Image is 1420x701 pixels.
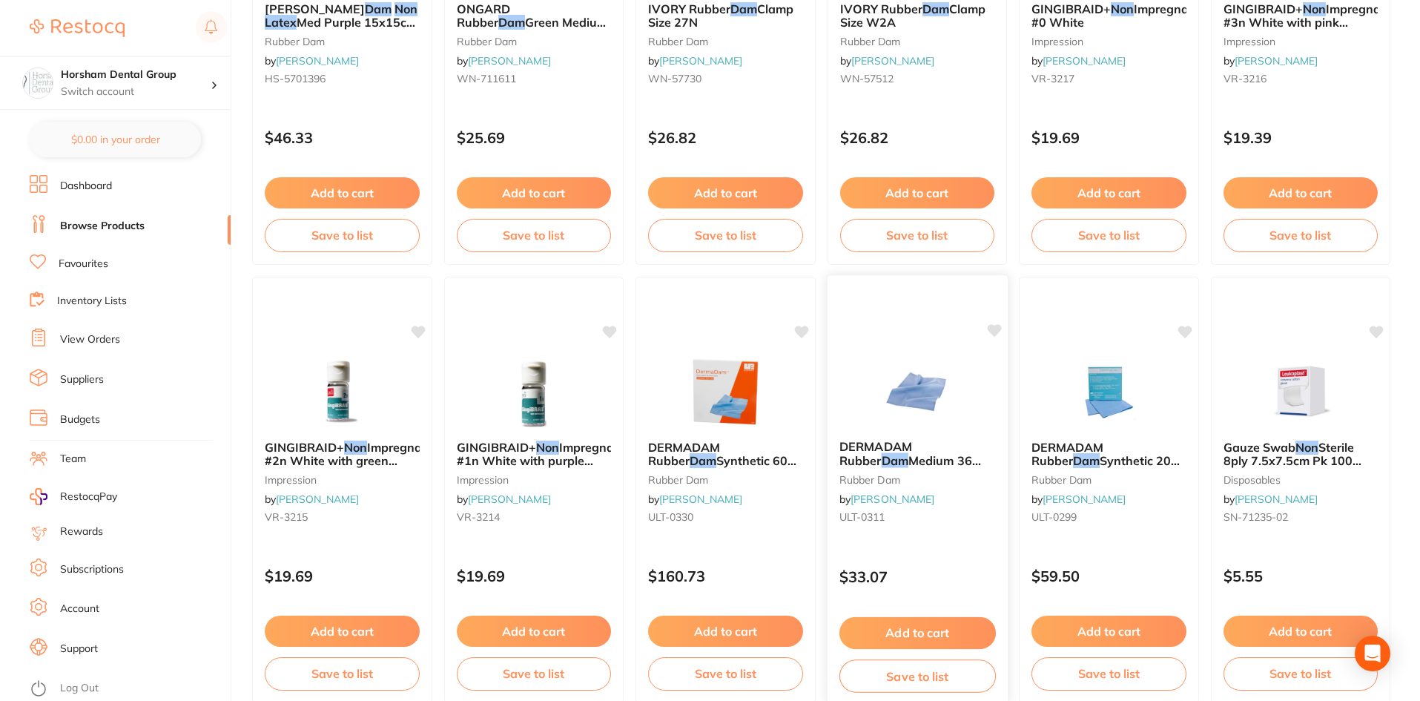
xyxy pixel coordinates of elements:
button: Save to list [1223,657,1378,690]
a: [PERSON_NAME] [1043,493,1126,506]
span: ULT-0330 [648,510,693,524]
span: Synthetic 20 Pack 15cm x 15cm 0.20mm [1031,453,1180,496]
b: IVORY Rubber Dam Clamp Size W2A [840,2,995,30]
span: by [1223,493,1318,506]
span: [PERSON_NAME] [265,1,365,16]
a: [PERSON_NAME] [851,493,934,506]
button: Add to cart [457,177,612,208]
p: $160.73 [648,567,803,585]
small: impression [265,474,420,486]
b: GINGIBRAID+ Non Impregnated #3n White with pink Strand [1223,2,1378,30]
button: $0.00 in your order [30,122,201,157]
span: Clamp Size W2A [840,1,985,30]
a: Subscriptions [60,562,124,577]
a: Favourites [59,257,108,271]
button: Save to list [1031,657,1186,690]
a: [PERSON_NAME] [1235,54,1318,68]
span: Green Medium Box of 36 [457,15,607,43]
span: WN-57730 [648,72,701,85]
span: ONGARD Rubber [457,1,510,30]
b: GINGIBRAID+ Non Impregnated #2n White with green Strand [265,441,420,468]
button: Save to list [1223,219,1378,251]
a: [PERSON_NAME] [276,54,359,68]
small: impression [457,474,612,486]
a: Budgets [60,412,100,427]
b: ONGARD Rubber Dam Green Medium Box of 36 [457,2,612,30]
p: $19.69 [457,567,612,585]
span: Medium 36 Pack 15cm x 15cm 0.20mm [839,453,980,496]
button: Save to list [265,657,420,690]
small: impression [1223,36,1378,47]
em: Non [1111,1,1134,16]
button: Add to cart [1031,616,1186,647]
span: VR-3214 [457,510,500,524]
a: View Orders [60,332,120,347]
a: [PERSON_NAME] [851,54,934,68]
em: Dam [922,1,949,16]
span: by [265,54,359,68]
img: DERMADAM Rubber Dam Medium 36 Pack 15cm x 15cm 0.20mm [868,353,965,428]
span: HS-5701396 [265,72,326,85]
button: Save to list [839,659,995,693]
span: GINGIBRAID+ [265,440,344,455]
p: $25.69 [457,129,612,146]
b: IVORY Rubber Dam Clamp Size 27N [648,2,803,30]
span: VR-3215 [265,510,308,524]
span: VR-3216 [1223,72,1267,85]
span: by [1031,493,1126,506]
button: Add to cart [1031,177,1186,208]
em: Dam [498,15,525,30]
a: Browse Products [60,219,145,234]
p: Switch account [61,85,211,99]
em: Dam [881,453,908,468]
a: [PERSON_NAME] [1235,493,1318,506]
p: $19.39 [1223,129,1378,146]
span: VR-3217 [1031,72,1074,85]
span: GINGIBRAID+ [1031,1,1111,16]
a: [PERSON_NAME] [276,493,359,506]
button: Add to cart [648,177,803,208]
small: impression [1031,36,1186,47]
img: Horsham Dental Group [23,68,53,98]
span: GINGIBRAID+ [1223,1,1303,16]
img: GINGIBRAID+ Non Impregnated #1n White with purple Strand [486,355,582,429]
img: RestocqPay [30,488,47,505]
span: Clamp Size 27N [648,1,793,30]
p: $59.50 [1031,567,1186,585]
span: Sterile 8ply 7.5x7.5cm Pk 100 Leukoplast [1223,440,1361,482]
em: Non [344,440,367,455]
span: SN-71235-02 [1223,510,1288,524]
span: Gauze Swab [1223,440,1295,455]
b: HENRY SCHEIN Rubber Dam Non Latex Med Purple 15x15cm Box30 [265,2,420,30]
small: disposables [1223,474,1378,486]
a: Suppliers [60,372,104,387]
img: DERMADAM Rubber Dam Synthetic 60 Pack Med 15cm x 15cm 0.20mm [677,355,773,429]
a: Log Out [60,681,99,696]
small: rubber dam [457,36,612,47]
em: Non [536,440,559,455]
button: Add to cart [1223,616,1378,647]
span: GINGIBRAID+ [457,440,536,455]
img: Gauze Swab Non Sterile 8ply 7.5x7.5cm Pk 100 Leukoplast [1252,355,1349,429]
span: WN-57512 [840,72,894,85]
button: Log Out [30,677,226,701]
span: by [1031,54,1126,68]
a: [PERSON_NAME] [468,493,551,506]
span: by [1223,54,1318,68]
a: Support [60,642,98,656]
b: DERMADAM Rubber Dam Synthetic 20 Pack 15cm x 15cm 0.20mm [1031,441,1186,468]
b: GINGIBRAID+ Non Impregnated #1n White with purple Strand [457,441,612,468]
span: by [265,493,359,506]
span: IVORY Rubber [648,1,730,16]
a: Dashboard [60,179,112,194]
a: [PERSON_NAME] [659,54,742,68]
b: GINGIBRAID+ Non Impregnated #0 White [1031,2,1186,30]
em: Latex [265,15,297,30]
img: GINGIBRAID+ Non Impregnated #2n White with green Strand [294,355,390,429]
button: Save to list [648,219,803,251]
span: Impregnated #0 White [1031,1,1207,30]
span: Impregnated #1n White with purple Strand [457,440,633,482]
button: Add to cart [1223,177,1378,208]
small: rubber dam [840,36,995,47]
p: $19.69 [1031,129,1186,146]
